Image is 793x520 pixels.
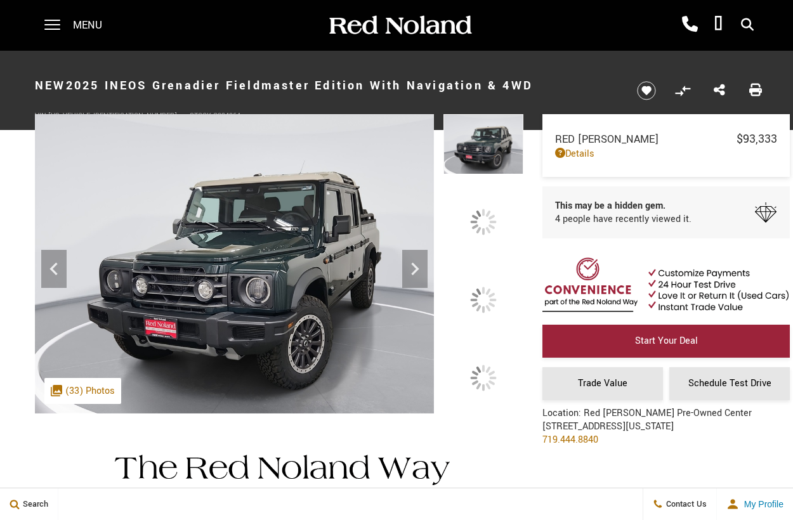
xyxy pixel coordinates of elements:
[190,111,213,120] span: Stock:
[213,111,240,120] span: G024264
[688,377,771,390] span: Schedule Test Drive
[35,60,615,111] h1: 2025 INEOS Grenadier Fieldmaster Edition With Navigation & 4WD
[555,212,691,226] span: 4 people have recently viewed it.
[749,82,762,99] a: Print this New 2025 INEOS Grenadier Fieldmaster Edition With Navigation & 4WD
[555,147,777,160] a: Details
[635,334,698,348] span: Start Your Deal
[717,488,793,520] button: user-profile-menu
[632,81,660,101] button: Save vehicle
[669,367,790,400] a: Schedule Test Drive
[542,325,790,358] a: Start Your Deal
[739,499,783,509] span: My Profile
[673,81,692,100] button: Compare vehicle
[555,131,777,147] a: Red [PERSON_NAME] $93,333
[663,498,707,510] span: Contact Us
[327,15,473,37] img: Red Noland Auto Group
[48,111,177,120] span: [US_VEHICLE_IDENTIFICATION_NUMBER]
[35,111,48,120] span: VIN:
[44,378,121,404] div: (33) Photos
[737,131,777,147] span: $93,333
[443,114,523,174] img: New 2025 Green INEOS Fieldmaster Edition image 1
[35,114,434,413] img: New 2025 Green INEOS Fieldmaster Edition image 1
[542,367,663,400] a: Trade Value
[542,406,752,456] div: Location: Red [PERSON_NAME] Pre-Owned Center [STREET_ADDRESS][US_STATE]
[35,77,66,94] strong: New
[542,433,598,446] a: 719.444.8840
[20,498,48,510] span: Search
[555,199,691,212] span: This may be a hidden gem.
[578,377,627,390] span: Trade Value
[555,132,737,146] span: Red [PERSON_NAME]
[714,82,725,99] a: Share this New 2025 INEOS Grenadier Fieldmaster Edition With Navigation & 4WD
